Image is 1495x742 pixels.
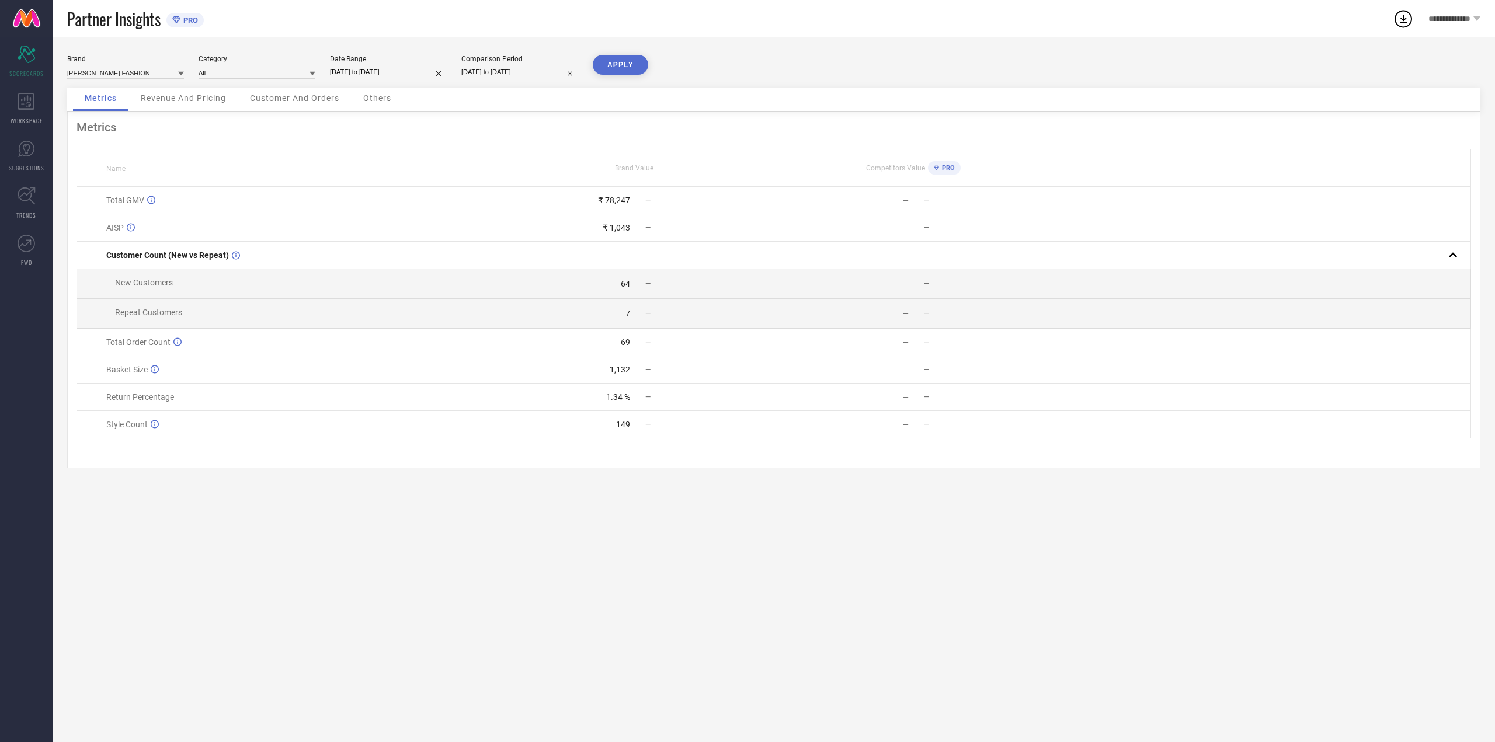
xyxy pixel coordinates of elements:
button: APPLY [593,55,648,75]
span: Basket Size [106,365,148,374]
span: Metrics [85,93,117,103]
span: Partner Insights [67,7,161,31]
div: 1,132 [610,365,630,374]
span: — [645,338,651,346]
span: — [924,309,929,318]
span: Revenue And Pricing [141,93,226,103]
div: 1.34 % [606,392,630,402]
span: Customer And Orders [250,93,339,103]
span: Competitors Value [866,164,925,172]
span: Total GMV [106,196,144,205]
div: — [902,196,909,205]
span: — [645,393,651,401]
span: — [645,196,651,204]
span: WORKSPACE [11,116,43,125]
span: Name [106,165,126,173]
div: 69 [621,337,630,347]
span: — [924,338,929,346]
div: 7 [625,309,630,318]
div: 149 [616,420,630,429]
input: Select date range [330,66,447,78]
span: — [924,196,929,204]
div: Open download list [1393,8,1414,29]
div: ₹ 1,043 [603,223,630,232]
div: — [902,365,909,374]
div: Category [199,55,315,63]
span: Repeat Customers [115,308,182,317]
span: PRO [939,164,955,172]
div: ₹ 78,247 [598,196,630,205]
span: Brand Value [615,164,653,172]
span: — [645,280,651,288]
div: — [902,420,909,429]
span: Total Order Count [106,337,171,347]
span: SCORECARDS [9,69,44,78]
div: — [902,309,909,318]
span: FWD [21,258,32,267]
span: PRO [180,16,198,25]
div: Date Range [330,55,447,63]
span: TRENDS [16,211,36,220]
div: — [902,223,909,232]
span: — [924,224,929,232]
span: — [645,365,651,374]
span: — [924,365,929,374]
span: New Customers [115,278,173,287]
span: — [645,420,651,429]
span: — [924,393,929,401]
span: — [645,224,651,232]
div: — [902,337,909,347]
div: Comparison Period [461,55,578,63]
span: — [924,420,929,429]
span: Others [363,93,391,103]
span: Customer Count (New vs Repeat) [106,250,229,260]
div: 64 [621,279,630,288]
input: Select comparison period [461,66,578,78]
span: Style Count [106,420,148,429]
span: SUGGESTIONS [9,163,44,172]
div: Metrics [77,120,1471,134]
span: — [924,280,929,288]
span: Return Percentage [106,392,174,402]
div: — [902,279,909,288]
div: — [902,392,909,402]
div: Brand [67,55,184,63]
span: — [645,309,651,318]
span: AISP [106,223,124,232]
